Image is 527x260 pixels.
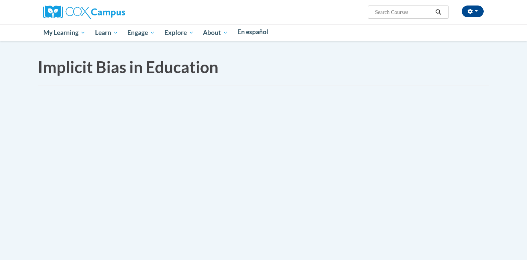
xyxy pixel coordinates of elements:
[43,8,125,15] a: Cox Campus
[127,28,155,37] span: Engage
[123,24,160,41] a: Engage
[203,28,228,37] span: About
[199,24,233,41] a: About
[90,24,123,41] a: Learn
[374,8,433,17] input: Search Courses
[43,28,86,37] span: My Learning
[435,10,442,15] i: 
[462,6,484,17] button: Account Settings
[233,24,273,40] a: En español
[160,24,199,41] a: Explore
[32,24,495,41] div: Main menu
[43,6,125,19] img: Cox Campus
[38,57,218,76] span: Implicit Bias in Education
[95,28,118,37] span: Learn
[39,24,90,41] a: My Learning
[433,8,444,17] button: Search
[164,28,194,37] span: Explore
[237,28,268,36] span: En español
